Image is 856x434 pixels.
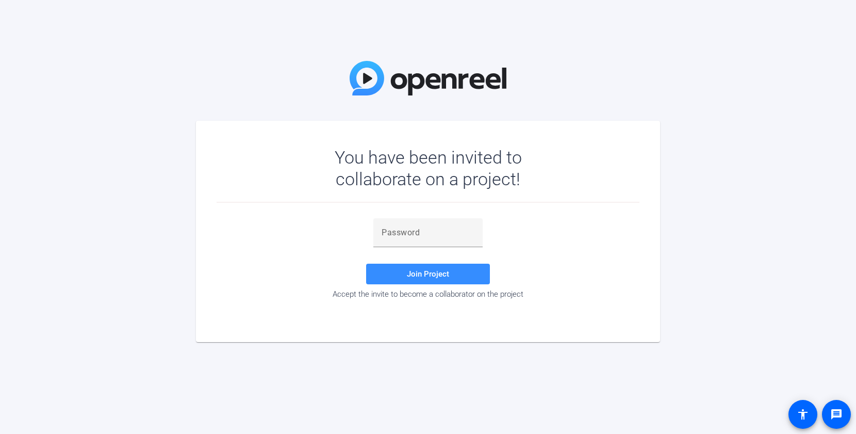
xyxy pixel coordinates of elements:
[797,408,809,421] mat-icon: accessibility
[407,269,449,279] span: Join Project
[350,61,506,95] img: OpenReel Logo
[366,264,490,284] button: Join Project
[217,290,639,299] div: Accept the invite to become a collaborator on the project
[382,227,474,239] input: Password
[305,147,552,190] div: You have been invited to collaborate on a project!
[830,408,843,421] mat-icon: message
